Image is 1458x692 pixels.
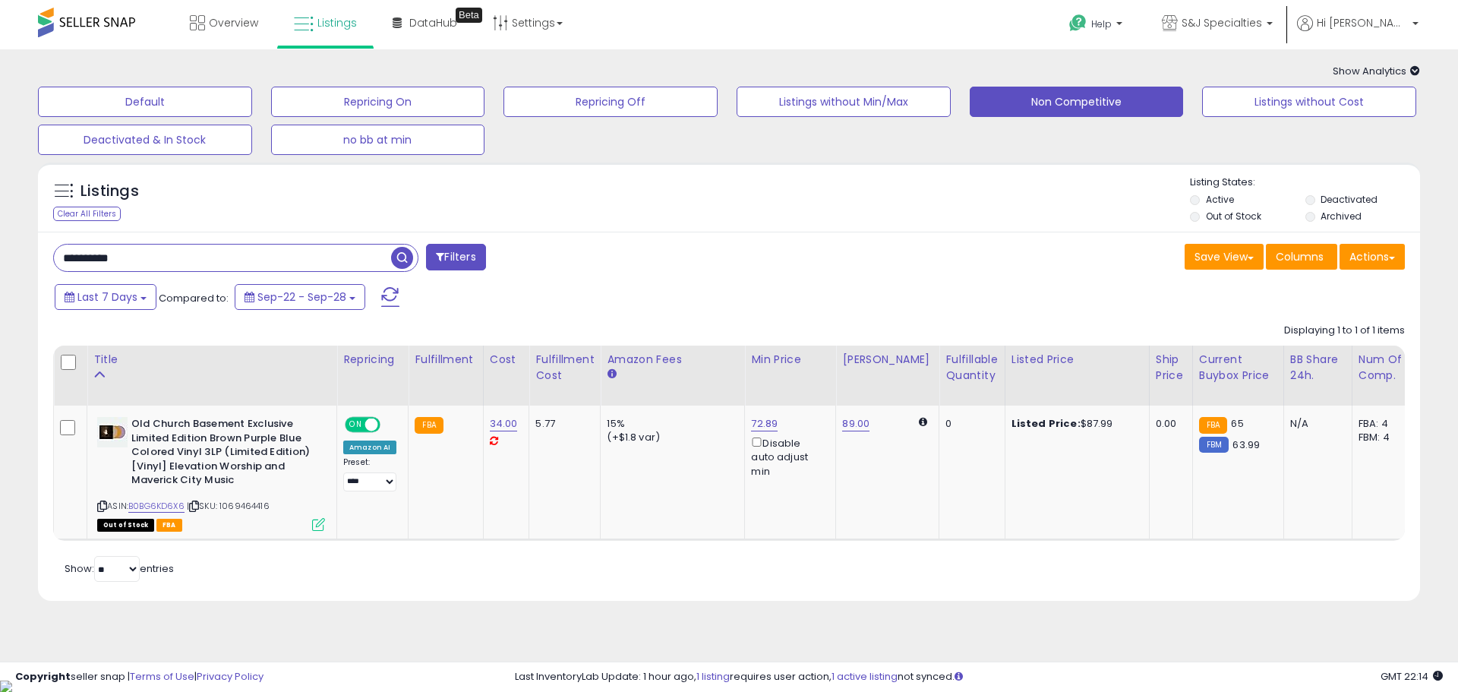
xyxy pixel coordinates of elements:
[1359,431,1409,444] div: FBM: 4
[1276,249,1324,264] span: Columns
[535,417,589,431] div: 5.77
[271,125,485,155] button: no bb at min
[842,352,933,368] div: [PERSON_NAME]
[159,291,229,305] span: Compared to:
[130,669,194,684] a: Terms of Use
[1206,210,1261,223] label: Out of Stock
[945,417,993,431] div: 0
[1182,15,1262,30] span: S&J Specialties
[607,352,738,368] div: Amazon Fees
[607,417,733,431] div: 15%
[415,352,476,368] div: Fulfillment
[945,352,998,384] div: Fulfillable Quantity
[209,15,258,30] span: Overview
[515,670,1443,684] div: Last InventoryLab Update: 1 hour ago, requires user action, not synced.
[346,419,365,431] span: ON
[1185,244,1264,270] button: Save View
[343,352,402,368] div: Repricing
[131,417,316,491] b: Old Church Basement Exclusive Limited Edition Brown Purple Blue Colored Vinyl 3LP (Limited Editio...
[1297,15,1419,49] a: Hi [PERSON_NAME]
[1011,416,1081,431] b: Listed Price:
[1290,417,1340,431] div: N/A
[970,87,1184,117] button: Non Competitive
[1232,438,1260,452] span: 63.99
[197,669,264,684] a: Privacy Policy
[65,561,174,576] span: Show: entries
[456,8,482,23] div: Tooltip anchor
[1199,352,1277,384] div: Current Buybox Price
[1011,352,1143,368] div: Listed Price
[38,87,252,117] button: Default
[1321,210,1362,223] label: Archived
[1359,417,1409,431] div: FBA: 4
[751,416,778,431] a: 72.89
[409,15,457,30] span: DataHub
[415,417,443,434] small: FBA
[535,352,594,384] div: Fulfillment Cost
[187,500,270,512] span: | SKU: 1069464416
[93,352,330,368] div: Title
[1202,87,1416,117] button: Listings without Cost
[271,87,485,117] button: Repricing On
[919,417,927,427] i: Calculated using Dynamic Max Price.
[842,416,869,431] a: 89.00
[1317,15,1408,30] span: Hi [PERSON_NAME]
[257,289,346,305] span: Sep-22 - Sep-28
[1156,352,1186,384] div: Ship Price
[38,125,252,155] button: Deactivated & In Stock
[1057,2,1138,49] a: Help
[343,441,396,454] div: Amazon AI
[503,87,718,117] button: Repricing Off
[1206,193,1234,206] label: Active
[235,284,365,310] button: Sep-22 - Sep-28
[343,457,396,491] div: Preset:
[737,87,951,117] button: Listings without Min/Max
[1199,417,1227,434] small: FBA
[696,669,730,684] a: 1 listing
[1321,193,1378,206] label: Deactivated
[1199,437,1229,453] small: FBM
[1340,244,1405,270] button: Actions
[1359,352,1414,384] div: Num of Comp.
[1156,417,1181,431] div: 0.00
[15,669,71,684] strong: Copyright
[317,15,357,30] span: Listings
[1266,244,1337,270] button: Columns
[426,244,485,270] button: Filters
[1011,417,1138,431] div: $87.99
[607,431,733,444] div: (+$1.8 var)
[490,352,523,368] div: Cost
[128,500,185,513] a: B0BG6KD6X6
[607,368,616,381] small: Amazon Fees.
[77,289,137,305] span: Last 7 Days
[15,670,264,684] div: seller snap | |
[1190,175,1419,190] p: Listing States:
[55,284,156,310] button: Last 7 Days
[378,419,402,431] span: OFF
[1290,352,1346,384] div: BB Share 24h.
[97,519,154,532] span: All listings that are currently out of stock and unavailable for purchase on Amazon
[832,669,898,684] a: 1 active listing
[97,417,128,447] img: 21JKb5u9C+L._SL40_.jpg
[490,416,518,431] a: 34.00
[1284,324,1405,338] div: Displaying 1 to 1 of 1 items
[1068,14,1087,33] i: Get Help
[751,352,829,368] div: Min Price
[80,181,139,202] h5: Listings
[1091,17,1112,30] span: Help
[97,417,325,529] div: ASIN:
[53,207,121,221] div: Clear All Filters
[1231,416,1243,431] span: 65
[751,434,824,479] div: Disable auto adjust min
[1381,669,1443,684] span: 2025-10-7 22:14 GMT
[156,519,182,532] span: FBA
[1333,64,1420,78] span: Show Analytics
